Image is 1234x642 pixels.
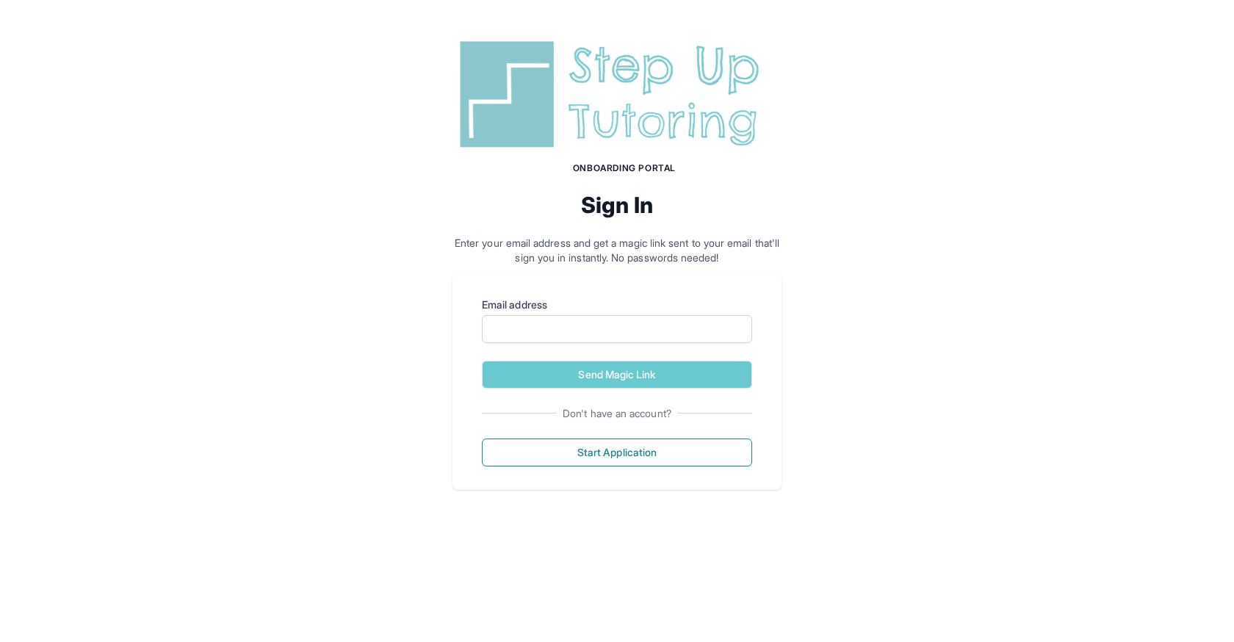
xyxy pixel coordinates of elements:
[482,297,752,312] label: Email address
[557,406,677,421] span: Don't have an account?
[467,162,782,174] h1: Onboarding Portal
[482,439,752,466] button: Start Application
[452,192,782,218] h2: Sign In
[482,361,752,389] button: Send Magic Link
[452,236,782,265] p: Enter your email address and get a magic link sent to your email that'll sign you in instantly. N...
[452,35,782,154] img: Step Up Tutoring horizontal logo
